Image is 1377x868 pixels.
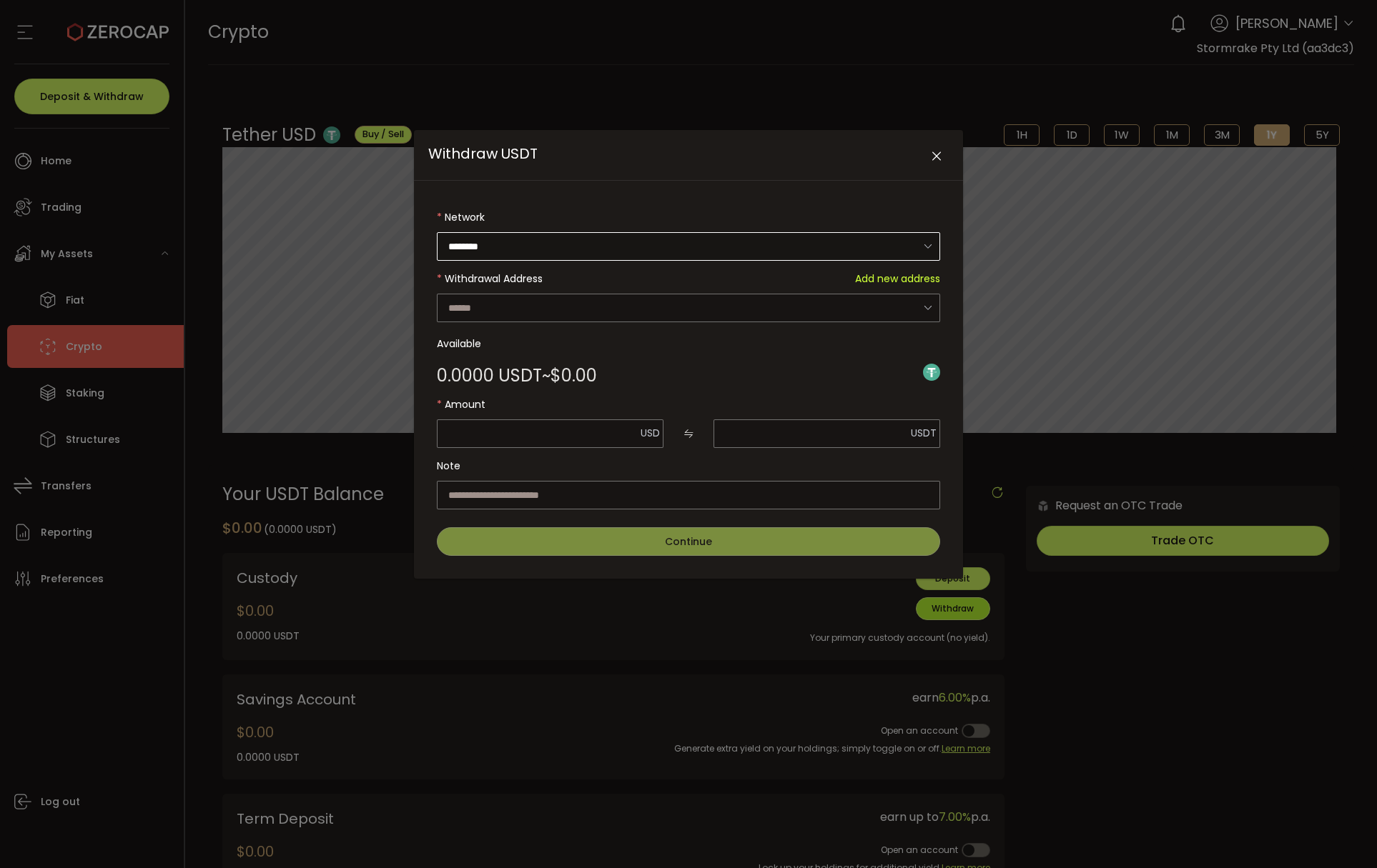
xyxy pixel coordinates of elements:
[551,367,597,384] span: $0.00
[437,452,940,480] label: Note
[437,367,542,384] span: 0.0000 USDT
[437,390,940,419] label: Amount
[855,264,940,293] span: Add new address
[437,367,597,384] div: ~
[445,271,543,286] span: Withdrawal Address
[437,203,940,231] label: Network
[428,144,538,164] span: Withdraw USDT
[414,130,963,579] div: Withdraw USDT
[665,534,712,549] span: Continue
[437,329,940,358] label: Available
[911,426,937,440] span: USDT
[437,527,940,556] button: Continue
[641,426,660,440] span: USD
[1306,799,1377,868] iframe: Chat Widget
[924,144,949,169] button: Close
